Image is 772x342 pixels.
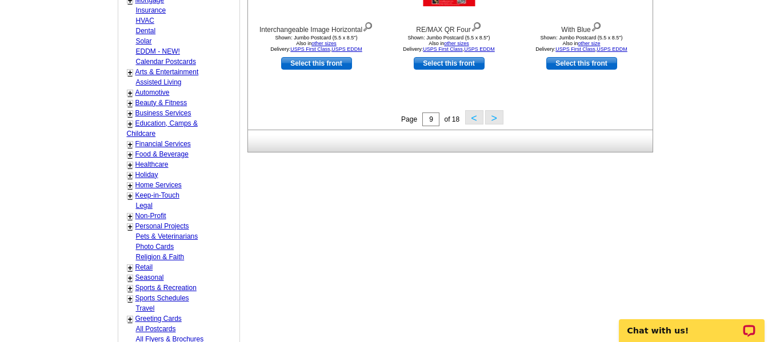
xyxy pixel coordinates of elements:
a: other sizes [444,41,469,46]
a: + [128,88,133,98]
a: + [128,284,133,293]
div: RE/MAX QR Four [386,19,512,35]
a: Greeting Cards [135,315,182,323]
a: Education, Camps & Childcare [127,119,198,138]
a: USPS EDDM [331,46,362,52]
a: + [128,140,133,149]
img: view design details [471,19,482,32]
a: Retail [135,263,153,271]
a: Travel [136,304,155,312]
a: USPS First Class [555,46,595,52]
a: USPS EDDM [464,46,495,52]
a: Automotive [135,88,170,96]
a: Assisted Living [136,78,182,86]
a: Home Services [135,181,182,189]
a: All Postcards [136,325,176,333]
img: view design details [362,19,373,32]
a: other sizes [311,41,337,46]
a: Pets & Veterinarians [136,232,198,240]
div: Interchangeable Image Horizontal [254,19,379,35]
a: Healthcare [135,160,169,168]
div: Shown: Jumbo Postcard (5.5 x 8.5") Delivery: , [386,35,512,52]
a: USPS First Class [290,46,330,52]
a: + [128,109,133,118]
div: With Blue [519,19,645,35]
a: Beauty & Fitness [135,99,187,107]
a: + [128,191,133,200]
a: HVAC [136,17,154,25]
iframe: LiveChat chat widget [611,306,772,342]
a: Photo Cards [136,243,174,251]
a: Non-Profit [135,212,166,220]
a: + [128,212,133,221]
a: other size [578,41,600,46]
a: + [128,119,133,128]
span: of 18 [444,115,459,123]
a: Legal [136,202,153,210]
a: Calendar Postcards [136,58,196,66]
a: Dental [136,27,156,35]
a: Keep-in-Touch [135,191,179,199]
a: + [128,263,133,272]
a: Financial Services [135,140,191,148]
a: + [128,273,133,283]
a: Religion & Faith [136,253,185,261]
a: + [128,181,133,190]
a: Arts & Entertainment [135,68,199,76]
a: use this design [546,57,617,70]
a: + [128,294,133,303]
div: Shown: Jumbo Postcard (5.5 x 8.5") Delivery: , [519,35,645,52]
a: + [128,222,133,231]
a: Holiday [135,171,158,179]
a: Business Services [135,109,191,117]
span: Also in [296,41,337,46]
a: Food & Beverage [135,150,189,158]
span: Also in [562,41,600,46]
img: view design details [591,19,602,32]
a: USPS EDDM [597,46,627,52]
a: + [128,160,133,170]
a: EDDM - NEW! [136,47,180,55]
a: + [128,150,133,159]
a: Insurance [136,6,166,14]
div: Shown: Jumbo Postcard (5.5 x 8.5") Delivery: , [254,35,379,52]
button: < [465,110,483,124]
a: + [128,171,133,180]
a: use this design [281,57,352,70]
a: Seasonal [135,273,164,281]
a: use this design [414,57,485,70]
a: Sports Schedules [135,294,189,302]
a: Solar [136,37,152,45]
button: > [485,110,503,124]
span: Page [401,115,417,123]
a: Sports & Recreation [135,284,197,292]
a: + [128,315,133,324]
a: + [128,68,133,77]
span: Also in [429,41,469,46]
a: Personal Projects [135,222,189,230]
a: + [128,99,133,108]
a: USPS First Class [423,46,463,52]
